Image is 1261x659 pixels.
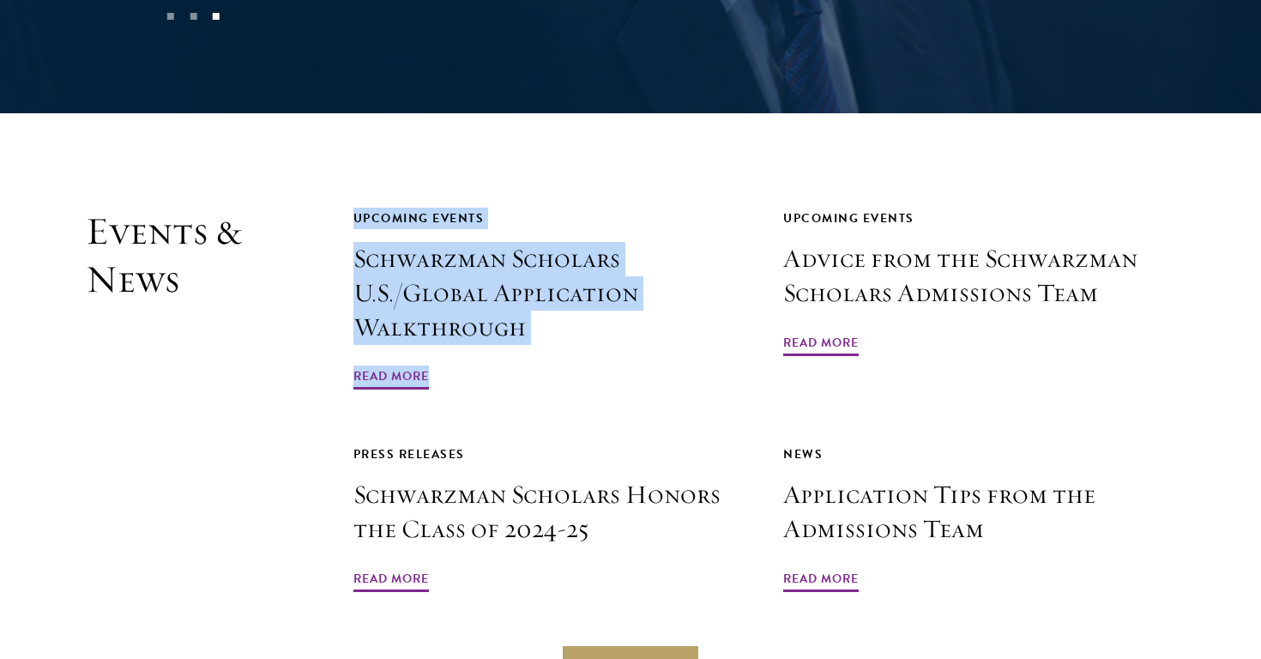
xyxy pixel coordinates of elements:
a: News Application Tips from the Admissions Team Read More [783,444,1175,595]
button: 1 of 3 [160,4,182,27]
h3: Schwarzman Scholars U.S./Global Application Walkthrough [353,242,745,345]
span: Read More [783,332,859,359]
div: News [783,444,1175,465]
h2: Events & News [86,208,268,596]
button: 3 of 3 [205,4,227,27]
button: 2 of 3 [182,4,204,27]
h3: Advice from the Schwarzman Scholars Admissions Team [783,242,1175,311]
span: Read More [783,568,859,595]
a: Press Releases Schwarzman Scholars Honors the Class of 2024-25 Read More [353,444,745,595]
div: Press Releases [353,444,745,465]
span: Read More [353,366,429,392]
span: Read More [353,568,429,595]
div: Upcoming Events [353,208,745,229]
div: Upcoming Events [783,208,1175,229]
a: Upcoming Events Advice from the Schwarzman Scholars Admissions Team Read More [783,208,1175,359]
h3: Application Tips from the Admissions Team [783,478,1175,547]
h3: Schwarzman Scholars Honors the Class of 2024-25 [353,478,745,547]
a: Upcoming Events Schwarzman Scholars U.S./Global Application Walkthrough Read More [353,208,745,393]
